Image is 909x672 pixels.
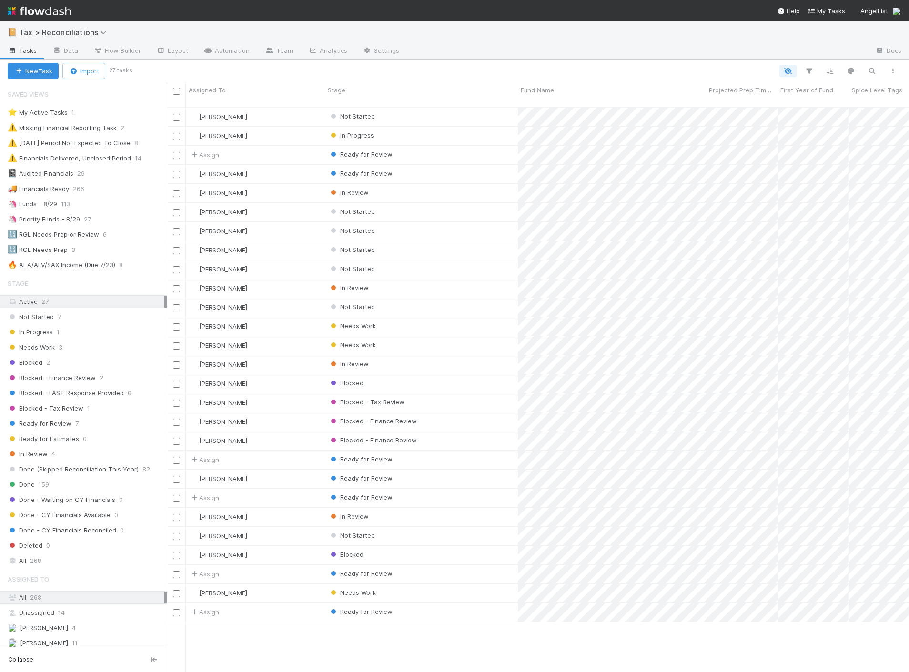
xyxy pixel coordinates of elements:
[190,436,247,445] div: [PERSON_NAME]
[199,284,247,292] span: [PERSON_NAME]
[84,213,101,225] span: 27
[329,379,364,387] span: Blocked
[8,245,17,253] span: 🔢
[190,322,198,330] img: avatar_d45d11ee-0024-4901-936f-9df0a9cc3b4e.png
[190,227,198,235] img: avatar_cfa6ccaa-c7d9-46b3-b608-2ec56ecf97ad.png
[892,7,901,16] img: avatar_cc3a00d7-dd5c-4a2f-8d58-dd6545b20c0d.png
[199,322,247,330] span: [PERSON_NAME]
[301,44,355,59] a: Analytics
[190,569,219,579] div: Assign
[190,379,247,388] div: [PERSON_NAME]
[83,433,87,445] span: 0
[190,188,247,198] div: [PERSON_NAME]
[114,509,118,521] span: 0
[173,88,180,95] input: Toggle All Rows Selected
[329,474,393,482] span: Ready for Review
[8,418,71,430] span: Ready for Review
[777,6,800,16] div: Help
[103,229,116,241] span: 6
[190,607,219,617] div: Assign
[199,418,247,425] span: [PERSON_NAME]
[173,419,180,426] input: Toggle Row Selected
[190,398,247,407] div: [PERSON_NAME]
[190,418,198,425] img: avatar_c0d2ec3f-77e2-40ea-8107-ee7bdb5edede.png
[173,457,180,464] input: Toggle Row Selected
[62,63,105,79] button: Import
[149,44,196,59] a: Layout
[30,593,41,601] span: 268
[190,265,198,273] img: avatar_66854b90-094e-431f-b713-6ac88429a2b8.png
[190,321,247,331] div: [PERSON_NAME]
[329,322,376,330] span: Needs Work
[173,323,180,331] input: Toggle Row Selected
[30,555,41,567] span: 268
[329,188,369,197] div: In Review
[190,112,247,121] div: [PERSON_NAME]
[51,448,55,460] span: 4
[190,303,198,311] img: avatar_711f55b7-5a46-40da-996f-bc93b6b86381.png
[8,229,99,241] div: RGL Needs Prep or Review
[8,137,131,149] div: [DATE] Period Not Expected To Close
[199,437,247,444] span: [PERSON_NAME]
[61,198,80,210] span: 113
[852,85,902,95] span: Spice Level Tags
[329,473,393,483] div: Ready for Review
[329,550,364,559] div: Blocked
[8,311,54,323] span: Not Started
[190,113,198,120] img: avatar_cfa6ccaa-c7d9-46b3-b608-2ec56ecf97ad.png
[190,513,198,521] img: avatar_cc3a00d7-dd5c-4a2f-8d58-dd6545b20c0d.png
[329,512,369,521] div: In Review
[190,284,198,292] img: avatar_85833754-9fc2-4f19-a44b-7938606ee299.png
[8,326,53,338] span: In Progress
[190,246,198,254] img: avatar_711f55b7-5a46-40da-996f-bc93b6b86381.png
[190,493,219,502] div: Assign
[329,341,376,349] span: Needs Work
[190,132,198,140] img: avatar_e41e7ae5-e7d9-4d8d-9f56-31b0d7a2f4fd.png
[173,228,180,235] input: Toggle Row Selected
[190,437,198,444] img: avatar_c0d2ec3f-77e2-40ea-8107-ee7bdb5edede.png
[199,246,247,254] span: [PERSON_NAME]
[329,454,393,464] div: Ready for Review
[329,455,393,463] span: Ready for Review
[329,531,375,540] div: Not Started
[868,44,909,59] a: Docs
[121,122,134,134] span: 2
[135,152,151,164] span: 14
[173,133,180,140] input: Toggle Row Selected
[75,418,79,430] span: 7
[8,448,48,460] span: In Review
[57,326,60,338] span: 1
[8,555,164,567] div: All
[173,590,180,597] input: Toggle Row Selected
[257,44,301,59] a: Team
[173,400,180,407] input: Toggle Row Selected
[8,509,111,521] span: Done - CY Financials Available
[173,171,180,178] input: Toggle Row Selected
[8,213,80,225] div: Priority Funds - 8/29
[39,479,49,491] span: 159
[329,492,393,502] div: Ready for Review
[8,540,42,552] span: Deleted
[329,512,369,520] span: In Review
[329,245,375,254] div: Not Started
[8,570,49,589] span: Assigned To
[173,190,180,197] input: Toggle Row Selected
[71,244,85,256] span: 3
[190,226,247,236] div: [PERSON_NAME]
[173,571,180,578] input: Toggle Row Selected
[8,607,164,619] div: Unassigned
[190,531,247,541] div: [PERSON_NAME]
[190,455,219,464] span: Assign
[190,302,247,312] div: [PERSON_NAME]
[173,304,180,311] input: Toggle Row Selected
[199,380,247,387] span: [PERSON_NAME]
[199,551,247,559] span: [PERSON_NAME]
[120,524,124,536] span: 0
[199,341,247,349] span: [PERSON_NAME]
[329,493,393,501] span: Ready for Review
[199,265,247,273] span: [PERSON_NAME]
[8,230,17,238] span: 🔢
[190,208,198,216] img: avatar_66854b90-094e-431f-b713-6ac88429a2b8.png
[8,479,35,491] span: Done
